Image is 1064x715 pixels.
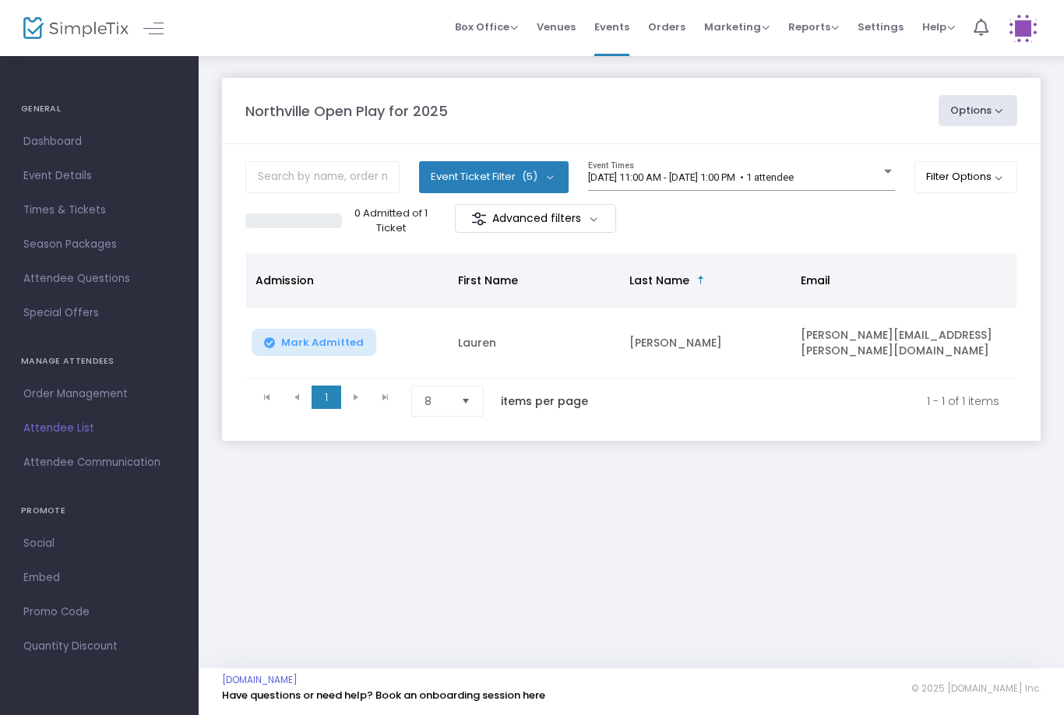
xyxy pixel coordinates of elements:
span: Order Management [23,384,175,404]
span: Social [23,534,175,554]
span: Special Offers [23,303,175,323]
span: Settings [858,7,904,47]
input: Search by name, order number, email, ip address [245,161,400,193]
button: Event Ticket Filter(5) [419,161,569,192]
span: 8 [425,393,449,409]
img: filter [471,211,487,227]
label: items per page [501,393,588,409]
span: Embed [23,568,175,588]
span: (5) [522,171,537,183]
span: Sortable [695,274,707,287]
span: [DATE] 11:00 AM - [DATE] 1:00 PM • 1 attendee [588,171,794,183]
span: Last Name [629,273,689,288]
button: Options [939,95,1018,126]
td: [PERSON_NAME][EMAIL_ADDRESS][PERSON_NAME][DOMAIN_NAME] [791,308,1025,379]
span: Times & Tickets [23,200,175,220]
div: Data table [246,253,1016,379]
span: Event Details [23,166,175,186]
span: Mark Admitted [281,336,364,349]
span: Reports [788,19,839,34]
span: Promo Code [23,602,175,622]
span: © 2025 [DOMAIN_NAME] Inc. [911,682,1041,695]
span: Marketing [704,19,770,34]
button: Select [455,386,477,416]
span: Events [594,7,629,47]
span: Admission [255,273,314,288]
kendo-pager-info: 1 - 1 of 1 items [621,386,999,417]
span: Attendee Communication [23,453,175,473]
span: Orders [648,7,685,47]
span: Box Office [455,19,518,34]
h4: PROMOTE [21,495,178,527]
a: Have questions or need help? Book an onboarding session here [222,688,545,703]
span: Attendee List [23,418,175,439]
m-button: Advanced filters [455,204,616,233]
button: Filter Options [914,161,1018,192]
td: Lauren [449,308,620,379]
td: [PERSON_NAME] [620,308,791,379]
button: Mark Admitted [252,329,376,356]
span: Page 1 [312,386,341,409]
span: Venues [537,7,576,47]
span: Dashboard [23,132,175,152]
m-panel-title: Northville Open Play for 2025 [245,100,448,122]
h4: GENERAL [21,93,178,125]
span: Season Packages [23,234,175,255]
span: Attendee Questions [23,269,175,289]
span: First Name [458,273,518,288]
span: Help [922,19,955,34]
p: 0 Admitted of 1 Ticket [348,206,434,236]
span: Email [801,273,830,288]
a: [DOMAIN_NAME] [222,674,298,686]
span: Quantity Discount [23,636,175,657]
h4: MANAGE ATTENDEES [21,346,178,377]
